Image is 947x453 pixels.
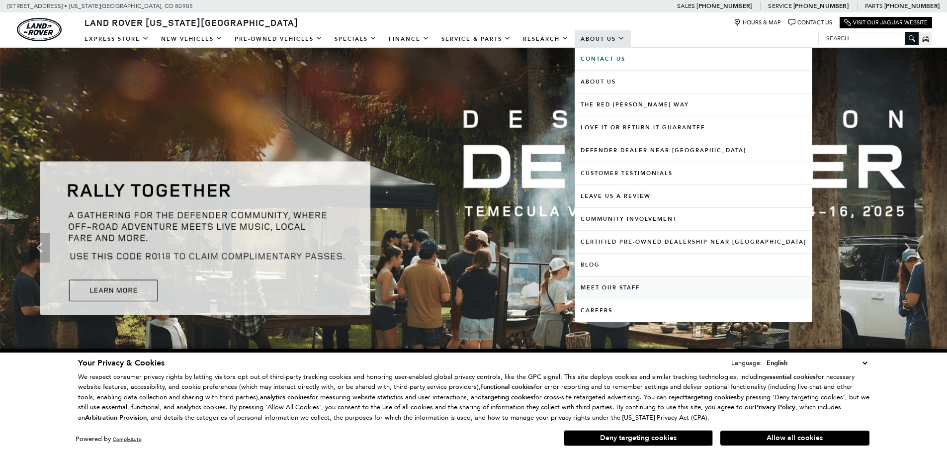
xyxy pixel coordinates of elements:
[696,2,752,10] a: [PHONE_NUMBER]
[819,32,918,44] input: Search
[481,382,534,391] strong: functional cookies
[575,116,812,139] a: Love It or Return It Guarantee
[79,30,631,48] nav: Main Navigation
[85,413,147,422] strong: Arbitration Provision
[17,18,62,41] img: Land Rover
[575,48,812,70] a: Contact Us
[844,19,928,26] a: Visit Our Jaguar Website
[764,358,869,368] select: Language Select
[793,2,849,10] a: [PHONE_NUMBER]
[575,276,812,299] a: Meet Our Staff
[755,403,795,412] u: Privacy Policy
[731,360,762,366] div: Language:
[677,2,695,9] span: Sales
[229,30,329,48] a: Pre-Owned Vehicles
[7,2,193,9] a: [STREET_ADDRESS] • [US_STATE][GEOGRAPHIC_DATA], CO 80905
[575,139,812,162] a: Defender Dealer near [GEOGRAPHIC_DATA]
[575,93,812,116] a: The Red [PERSON_NAME] Way
[79,16,304,28] a: Land Rover [US_STATE][GEOGRAPHIC_DATA]
[734,19,781,26] a: Hours & Map
[85,16,298,28] span: Land Rover [US_STATE][GEOGRAPHIC_DATA]
[884,2,940,10] a: [PHONE_NUMBER]
[78,372,869,423] p: We respect consumer privacy rights by letting visitors opt out of third-party tracking cookies an...
[17,18,62,41] a: land-rover
[79,30,155,48] a: EXPRESS STORE
[755,403,795,411] a: Privacy Policy
[575,162,812,184] a: Customer Testimonials
[768,2,791,9] span: Service
[78,358,165,368] span: Your Privacy & Cookies
[575,185,812,207] a: Leave Us A Review
[564,430,713,446] button: Deny targeting cookies
[155,30,229,48] a: New Vehicles
[76,436,142,443] div: Powered by
[113,436,142,443] a: ComplyAuto
[482,393,533,402] strong: targeting cookies
[575,30,631,48] a: About Us
[575,208,812,230] a: Community Involvement
[720,431,869,446] button: Allow all cookies
[581,55,625,63] b: Contact Us
[30,233,50,263] div: Previous
[897,233,917,263] div: Next
[685,393,737,402] strong: targeting cookies
[575,231,812,253] a: Certified Pre-Owned Dealership near [GEOGRAPHIC_DATA]
[865,2,883,9] span: Parts
[260,393,310,402] strong: analytics cookies
[435,30,517,48] a: Service & Parts
[575,71,812,93] a: About Us
[575,254,812,276] a: Blog
[788,19,832,26] a: Contact Us
[766,372,816,381] strong: essential cookies
[517,30,575,48] a: Research
[329,30,383,48] a: Specials
[383,30,435,48] a: Finance
[575,299,812,322] a: Careers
